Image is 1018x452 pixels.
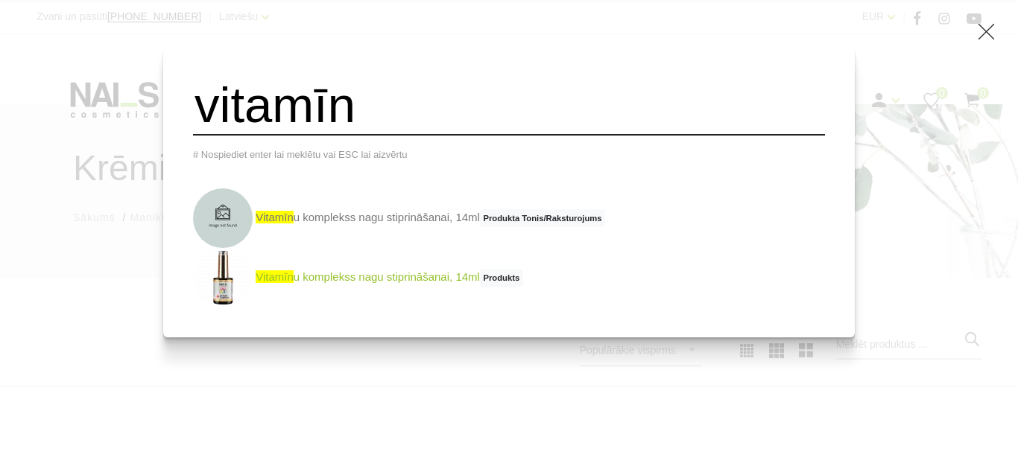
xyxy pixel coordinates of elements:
[193,75,825,136] input: Meklēt produktus ...
[193,188,605,248] a: vitamīnu komplekss nagu stiprināšanai, 14mlProdukta Tonis/Raksturojums
[193,248,523,308] a: vitamīnu komplekss nagu stiprināšanai, 14mlProdukts
[193,149,408,160] span: # Nospiediet enter lai meklētu vai ESC lai aizvērtu
[256,211,294,223] span: vitamīn
[480,269,523,287] span: Produkts
[193,188,253,248] img: Efektīvs līdzeklis bojātu nagu ārstēšanai, kas piešķir nagiem JAUNU dzīvi, izlīdzina naga virsmu,...
[256,270,294,283] span: vitamīn
[480,209,605,227] span: Produkta Tonis/Raksturojums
